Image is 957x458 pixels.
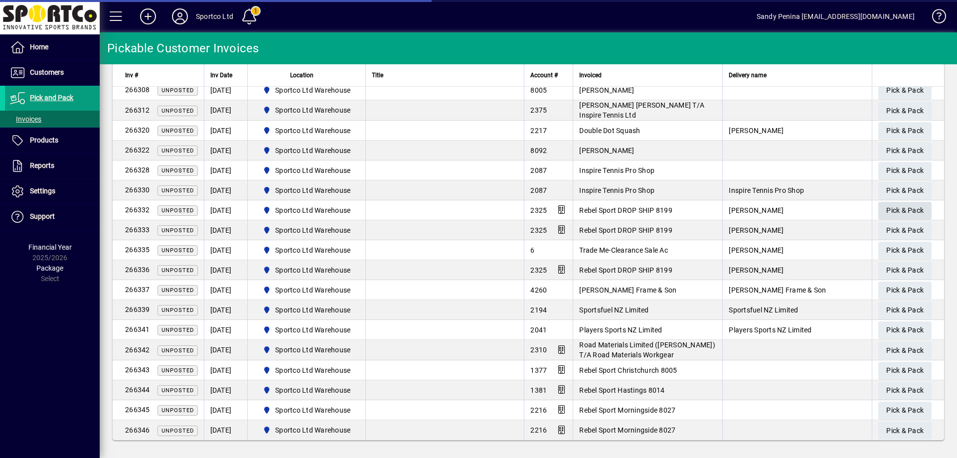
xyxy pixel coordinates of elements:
[729,226,784,234] span: [PERSON_NAME]
[729,266,784,274] span: [PERSON_NAME]
[878,321,932,339] button: Pick & Pack
[886,242,924,259] span: Pick & Pack
[579,406,675,414] span: Rebel Sport Morningside 8027
[579,426,675,434] span: Rebel Sport Morningside 8027
[275,165,350,175] span: Sportco Ltd Warehouse
[275,405,350,415] span: Sportco Ltd Warehouse
[275,425,350,435] span: Sportco Ltd Warehouse
[125,386,150,394] span: 266344
[530,186,547,194] span: 2087
[125,166,150,174] span: 266328
[579,306,648,314] span: Sportsfuel NZ Limited
[125,426,150,434] span: 266346
[530,206,547,214] span: 2325
[132,7,164,25] button: Add
[530,106,547,114] span: 2375
[275,245,350,255] span: Sportco Ltd Warehouse
[204,141,247,160] td: [DATE]
[259,125,355,137] span: Sportco Ltd Warehouse
[886,162,924,179] span: Pick & Pack
[729,306,798,314] span: Sportsfuel NZ Limited
[259,284,355,296] span: Sportco Ltd Warehouse
[259,224,355,236] span: Sportco Ltd Warehouse
[204,240,247,260] td: [DATE]
[5,60,100,85] a: Customers
[886,342,924,359] span: Pick & Pack
[30,212,55,220] span: Support
[204,320,247,340] td: [DATE]
[878,182,932,200] button: Pick & Pack
[886,262,924,279] span: Pick & Pack
[530,70,558,81] span: Account #
[161,347,194,354] span: Unposted
[275,325,350,335] span: Sportco Ltd Warehouse
[878,422,932,440] button: Pick & Pack
[204,400,247,420] td: [DATE]
[878,222,932,240] button: Pick & Pack
[125,246,150,254] span: 266335
[204,340,247,360] td: [DATE]
[161,108,194,114] span: Unposted
[10,115,41,123] span: Invoices
[259,145,355,156] span: Sportco Ltd Warehouse
[579,70,602,81] span: Invoiced
[161,307,194,313] span: Unposted
[30,94,73,102] span: Pick and Pack
[878,402,932,420] button: Pick & Pack
[204,280,247,300] td: [DATE]
[579,246,668,254] span: Trade Me-Clearance Sale Ac
[729,127,784,135] span: [PERSON_NAME]
[161,327,194,333] span: Unposted
[886,202,924,219] span: Pick & Pack
[878,122,932,140] button: Pick & Pack
[878,102,932,120] button: Pick & Pack
[275,365,350,375] span: Sportco Ltd Warehouse
[878,262,932,280] button: Pick & Pack
[886,103,924,119] span: Pick & Pack
[30,187,55,195] span: Settings
[530,266,547,274] span: 2325
[275,185,350,195] span: Sportco Ltd Warehouse
[125,126,150,134] span: 266320
[530,426,547,434] span: 2216
[5,179,100,204] a: Settings
[530,406,547,414] span: 2216
[729,186,804,194] span: Inspire Tennis Pro Shop
[125,346,150,354] span: 266342
[729,326,811,334] span: Players Sports NZ Limited
[530,86,547,94] span: 8005
[259,164,355,176] span: Sportco Ltd Warehouse
[530,166,547,174] span: 2087
[204,220,247,240] td: [DATE]
[204,300,247,320] td: [DATE]
[886,423,924,439] span: Pick & Pack
[161,387,194,394] span: Unposted
[5,35,100,60] a: Home
[204,121,247,141] td: [DATE]
[125,366,150,374] span: 266343
[275,385,350,395] span: Sportco Ltd Warehouse
[259,404,355,416] span: Sportco Ltd Warehouse
[579,186,654,194] span: Inspire Tennis Pro Shop
[275,146,350,155] span: Sportco Ltd Warehouse
[161,227,194,234] span: Unposted
[886,382,924,399] span: Pick & Pack
[372,70,518,81] div: Title
[878,202,932,220] button: Pick & Pack
[210,70,232,81] span: Inv Date
[579,101,704,119] span: [PERSON_NAME] [PERSON_NAME] T/A Inspire Tennis Ltd
[259,184,355,196] span: Sportco Ltd Warehouse
[125,226,150,234] span: 266333
[275,265,350,275] span: Sportco Ltd Warehouse
[579,127,640,135] span: Double Dot Squash
[729,70,767,81] span: Delivery name
[161,287,194,294] span: Unposted
[5,111,100,128] a: Invoices
[579,226,672,234] span: Rebel Sport DROP SHIP 8199
[259,84,355,96] span: Sportco Ltd Warehouse
[275,126,350,136] span: Sportco Ltd Warehouse
[161,428,194,434] span: Unposted
[125,106,150,114] span: 266312
[259,424,355,436] span: Sportco Ltd Warehouse
[275,305,350,315] span: Sportco Ltd Warehouse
